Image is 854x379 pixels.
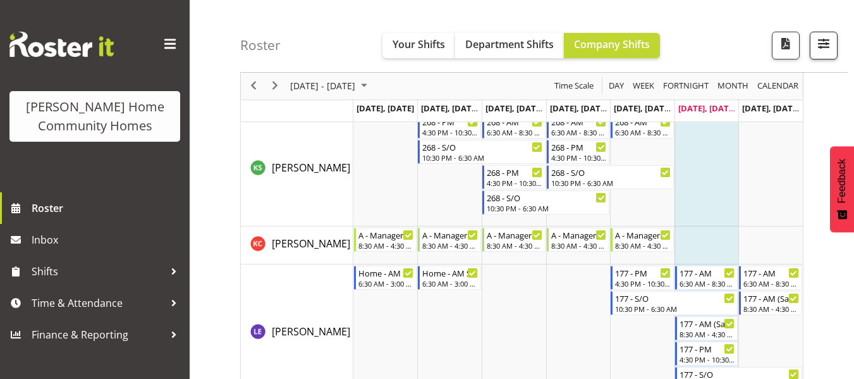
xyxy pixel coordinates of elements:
div: 6:30 AM - 3:00 PM [422,278,478,289]
div: 268 - PM [487,166,542,178]
span: Company Shifts [574,37,650,51]
span: Your Shifts [393,37,445,51]
div: Kirsty Crossley"s event - A - Manager Begin From Friday, August 15, 2025 at 8:30:00 AM GMT+12:00 ... [611,228,674,252]
div: Katrina Shaw"s event - 268 - PM Begin From Wednesday, August 13, 2025 at 4:30:00 PM GMT+12:00 End... [482,165,546,189]
span: [DATE], [DATE] [485,103,543,114]
button: Timeline Week [631,78,657,94]
button: August 2025 [288,78,373,94]
div: Katrina Shaw"s event - 268 - AM Begin From Wednesday, August 13, 2025 at 6:30:00 AM GMT+12:00 End... [482,115,546,139]
div: 268 - S/O [551,166,671,178]
div: 177 - PM [680,342,735,355]
div: 6:30 AM - 8:30 AM [551,127,607,137]
div: 177 - AM (Sat/Sun) [680,317,735,330]
div: 6:30 AM - 8:30 AM [487,127,542,137]
div: 268 - S/O [422,140,542,153]
div: A - Manager [487,228,542,241]
div: Katrina Shaw"s event - 268 - AM Begin From Friday, August 15, 2025 at 6:30:00 AM GMT+12:00 Ends A... [611,115,674,139]
span: [DATE], [DATE] [357,103,414,114]
div: Laura Ellis"s event - 177 - PM Begin From Saturday, August 16, 2025 at 4:30:00 PM GMT+12:00 Ends ... [675,342,738,366]
div: Katrina Shaw"s event - 268 - PM Begin From Thursday, August 14, 2025 at 4:30:00 PM GMT+12:00 Ends... [547,140,610,164]
div: 8:30 AM - 4:30 PM [551,240,607,251]
div: 6:30 AM - 8:30 AM [615,127,671,137]
img: Rosterit website logo [9,32,114,57]
div: 4:30 PM - 10:30 PM [680,354,735,364]
span: calendar [756,78,800,94]
div: Laura Ellis"s event - 177 - AM Begin From Sunday, August 17, 2025 at 6:30:00 AM GMT+12:00 Ends At... [739,266,802,290]
button: Next [267,78,284,94]
button: Fortnight [661,78,711,94]
span: [PERSON_NAME] [272,161,350,175]
a: [PERSON_NAME] [272,324,350,339]
span: Time Scale [553,78,595,94]
span: Month [716,78,750,94]
div: Kirsty Crossley"s event - A - Manager Begin From Wednesday, August 13, 2025 at 8:30:00 AM GMT+12:... [482,228,546,252]
div: 177 - PM [615,266,671,279]
div: Katrina Shaw"s event - 268 - AM Begin From Thursday, August 14, 2025 at 6:30:00 AM GMT+12:00 Ends... [547,115,610,139]
div: Kirsty Crossley"s event - A - Manager Begin From Tuesday, August 12, 2025 at 8:30:00 AM GMT+12:00... [418,228,481,252]
span: Inbox [32,230,183,249]
div: [PERSON_NAME] Home Community Homes [22,97,168,135]
div: 6:30 AM - 8:30 AM [743,278,799,289]
div: 8:30 AM - 4:30 PM [487,240,542,251]
div: 4:30 PM - 10:30 PM [551,152,607,163]
span: Day [607,78,625,94]
div: 6:30 AM - 8:30 AM [680,278,735,289]
button: Download a PDF of the roster according to the set date range. [772,32,800,59]
div: Laura Ellis"s event - Home - AM Support 2 Begin From Monday, August 11, 2025 at 6:30:00 AM GMT+12... [354,266,417,290]
div: 8:30 AM - 4:30 PM [358,240,414,251]
span: Feedback [836,159,848,203]
button: Timeline Day [607,78,626,94]
div: Kirsty Crossley"s event - A - Manager Begin From Monday, August 11, 2025 at 8:30:00 AM GMT+12:00 ... [354,228,417,252]
div: 8:30 AM - 4:30 PM [680,329,735,339]
span: Week [631,78,656,94]
div: Home - AM Support 2 [422,266,478,279]
span: [PERSON_NAME] [272,325,350,339]
button: Previous [245,78,262,94]
div: Katrina Shaw"s event - 268 - S/O Begin From Wednesday, August 13, 2025 at 10:30:00 PM GMT+12:00 E... [482,190,609,214]
a: [PERSON_NAME] [272,236,350,251]
div: Laura Ellis"s event - 177 - AM (Sat/Sun) Begin From Saturday, August 16, 2025 at 8:30:00 AM GMT+1... [675,316,738,340]
span: [DATE], [DATE] [742,103,800,114]
span: Time & Attendance [32,294,164,313]
div: Katrina Shaw"s event - 268 - S/O Begin From Thursday, August 14, 2025 at 10:30:00 PM GMT+12:00 En... [547,165,674,189]
div: previous period [243,73,264,99]
div: 10:30 PM - 6:30 AM [615,304,735,314]
span: Roster [32,199,183,218]
div: Laura Ellis"s event - 177 - AM (Sat/Sun) Begin From Sunday, August 17, 2025 at 8:30:00 AM GMT+12:... [739,291,802,315]
div: 177 - AM (Sat/Sun) [743,292,799,304]
div: 8:30 AM - 4:30 PM [422,240,478,251]
div: 10:30 PM - 6:30 AM [551,178,671,188]
div: A - Manager [615,228,671,241]
div: Laura Ellis"s event - 177 - S/O Begin From Friday, August 15, 2025 at 10:30:00 PM GMT+12:00 Ends ... [611,291,738,315]
span: [DATE] - [DATE] [289,78,357,94]
div: A - Manager [422,228,478,241]
span: [DATE], [DATE] [678,103,736,114]
span: Finance & Reporting [32,325,164,344]
button: Timeline Month [716,78,751,94]
button: Department Shifts [455,33,564,58]
button: Company Shifts [564,33,660,58]
span: Fortnight [662,78,710,94]
div: 6:30 AM - 3:00 PM [358,278,414,289]
h4: Roster [240,38,281,53]
div: Laura Ellis"s event - 177 - PM Begin From Friday, August 15, 2025 at 4:30:00 PM GMT+12:00 Ends At... [611,266,674,290]
button: Filter Shifts [810,32,838,59]
div: A - Manager [551,228,607,241]
span: [DATE], [DATE] [421,103,479,114]
div: 177 - AM [680,266,735,279]
div: 268 - PM [551,140,607,153]
div: 177 - AM [743,266,799,279]
span: Department Shifts [465,37,554,51]
div: A - Manager [358,228,414,241]
div: next period [264,73,286,99]
div: Katrina Shaw"s event - 268 - PM Begin From Tuesday, August 12, 2025 at 4:30:00 PM GMT+12:00 Ends ... [418,115,481,139]
div: 177 - S/O [615,292,735,304]
div: 8:30 AM - 4:30 PM [743,304,799,314]
div: 10:30 PM - 6:30 AM [487,203,606,213]
div: Laura Ellis"s event - Home - AM Support 2 Begin From Tuesday, August 12, 2025 at 6:30:00 AM GMT+1... [418,266,481,290]
span: Shifts [32,262,164,281]
td: Kirsty Crossley resource [241,227,353,264]
button: Month [755,78,801,94]
div: 4:30 PM - 10:30 PM [422,127,478,137]
span: [DATE], [DATE] [550,103,607,114]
